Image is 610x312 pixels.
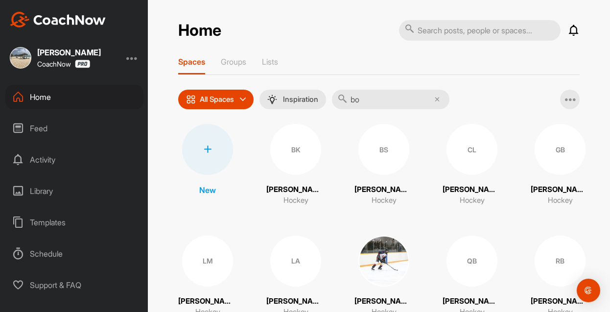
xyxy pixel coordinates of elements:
p: [PERSON_NAME] [178,296,237,307]
img: CoachNow Pro [75,60,90,68]
a: BS[PERSON_NAME]Hockey [354,124,413,206]
p: Groups [221,57,246,67]
h2: Home [178,21,221,40]
div: BS [358,124,409,175]
div: Activity [5,147,143,172]
p: [PERSON_NAME] [266,296,325,307]
p: Lists [262,57,278,67]
div: Feed [5,116,143,141]
p: [PERSON_NAME] [354,184,413,195]
div: GB [535,124,586,175]
div: Home [5,85,143,109]
a: GB[PERSON_NAME]Hockey [531,124,589,206]
p: [PERSON_NAME] [443,184,501,195]
div: Templates [5,210,143,235]
div: BK [270,124,321,175]
div: CL [446,124,497,175]
div: QB [446,236,497,287]
div: RB [535,236,586,287]
img: square_2e6c8fe3c348855f7a5aab3faeaf774a.jpg [358,236,409,287]
p: [PERSON_NAME] [354,296,413,307]
input: Search posts, people or spaces... [399,20,561,41]
p: Hockey [372,195,397,206]
img: icon [186,95,196,104]
p: New [199,184,216,196]
p: Hockey [548,195,573,206]
input: Search... [332,90,449,109]
img: square_d233730a7777fcf4df8982d979e1bd63.jpg [10,47,31,69]
a: CL[PERSON_NAME]Hockey [443,124,501,206]
div: [PERSON_NAME] [37,48,101,56]
p: Spaces [178,57,205,67]
div: CoachNow [37,60,90,68]
div: Library [5,179,143,203]
p: Hockey [283,195,308,206]
img: CoachNow [10,12,106,27]
p: [PERSON_NAME] [443,296,501,307]
p: Hockey [460,195,485,206]
img: menuIcon [267,95,277,104]
div: LM [182,236,233,287]
p: [PERSON_NAME] [266,184,325,195]
p: Inspiration [283,96,318,103]
div: LA [270,236,321,287]
div: Schedule [5,241,143,266]
p: [PERSON_NAME] [531,184,589,195]
div: Support & FAQ [5,273,143,297]
div: Open Intercom Messenger [577,279,600,302]
p: All Spaces [200,96,234,103]
p: [PERSON_NAME] [531,296,589,307]
a: BK[PERSON_NAME]Hockey [266,124,325,206]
